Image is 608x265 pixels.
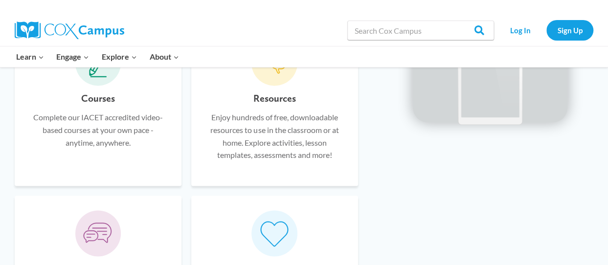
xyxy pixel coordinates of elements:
[95,46,143,67] button: Child menu of Explore
[50,46,96,67] button: Child menu of Engage
[499,20,593,40] nav: Secondary Navigation
[15,22,124,39] img: Cox Campus
[10,46,185,67] nav: Primary Navigation
[10,46,50,67] button: Child menu of Learn
[143,46,185,67] button: Child menu of About
[499,20,541,40] a: Log In
[546,20,593,40] a: Sign Up
[81,90,114,106] h6: Courses
[347,21,494,40] input: Search Cox Campus
[206,111,343,161] p: Enjoy hundreds of free, downloadable resources to use in the classroom or at home. Explore activi...
[253,90,296,106] h6: Resources
[29,111,167,149] p: Complete our IACET accredited video-based courses at your own pace - anytime, anywhere.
